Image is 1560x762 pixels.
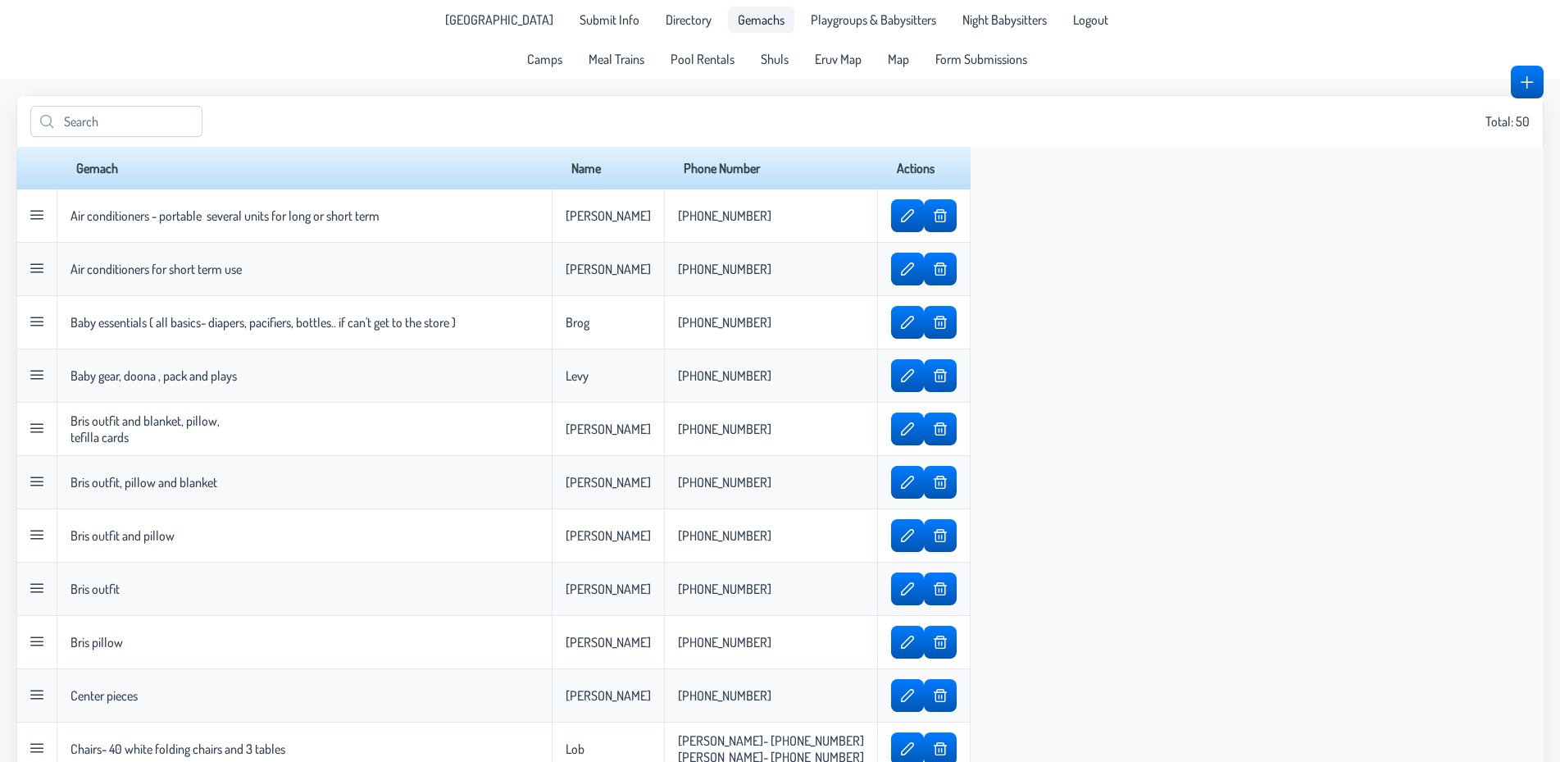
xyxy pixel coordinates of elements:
[678,634,771,650] p-celleditor: [PHONE_NUMBER]
[435,7,563,33] li: Pine Lake Park
[751,46,798,72] a: Shuls
[566,687,651,704] p-celleditor: [PERSON_NAME]
[1063,7,1118,33] li: Logout
[566,474,651,491] p-celleditor: [PERSON_NAME]
[678,261,771,277] p-celleditor: [PHONE_NUMBER]
[517,46,572,72] a: Camps
[678,581,771,597] p-celleditor: [PHONE_NUMBER]
[678,474,771,491] p-celleditor: [PHONE_NUMBER]
[445,13,553,26] span: [GEOGRAPHIC_DATA]
[70,413,220,445] p-celleditor: Bris outfit and blanket, pillow, tefilla cards
[671,52,735,66] span: Pool Rentals
[70,581,120,597] p-celleditor: Bris outfit
[801,7,946,33] a: Playgroups & Babysitters
[566,208,651,224] p-celleditor: [PERSON_NAME]
[70,741,285,757] p-celleditor: Chairs- 40 white folding chairs and 3 tables
[566,581,651,597] p-celleditor: [PERSON_NAME]
[70,261,242,277] p-celleditor: Air conditioners for short term use
[678,367,771,384] p-celleditor: [PHONE_NUMBER]
[661,46,744,72] a: Pool Rentals
[566,741,584,757] p-celleditor: Lob
[579,46,654,72] a: Meal Trains
[678,208,771,224] p-celleditor: [PHONE_NUMBER]
[926,46,1037,72] a: Form Submissions
[566,421,651,437] p-celleditor: [PERSON_NAME]
[761,52,789,66] span: Shuls
[666,13,712,26] span: Directory
[435,7,563,33] a: [GEOGRAPHIC_DATA]
[815,52,862,66] span: Eruv Map
[566,314,589,331] p-celleditor: Brog
[70,208,380,224] p-celleditor: Air conditioners - portable several units for long or short term
[70,474,217,491] p-celleditor: Bris outfit, pillow and blanket
[566,527,651,544] p-celleditor: [PERSON_NAME]
[566,261,651,277] p-celleditor: [PERSON_NAME]
[805,46,871,72] a: Eruv Map
[580,13,639,26] span: Submit Info
[30,106,202,137] input: Search
[962,13,1047,26] span: Night Babysitters
[678,314,771,331] p-celleditor: [PHONE_NUMBER]
[570,7,649,33] a: Submit Info
[738,13,785,26] span: Gemachs
[678,687,771,704] p-celleditor: [PHONE_NUMBER]
[57,147,552,189] th: Gemach
[935,52,1027,66] span: Form Submissions
[678,527,771,544] p-celleditor: [PHONE_NUMBER]
[888,52,909,66] span: Map
[70,634,123,650] p-celleditor: Bris pillow
[664,147,877,189] th: Phone Number
[30,106,1530,137] div: Total: 50
[728,7,794,33] a: Gemachs
[70,314,456,331] p-celleditor: Baby essentials ( all basics- diapers, pacifiers, bottles.. if can't get to the store )
[678,421,771,437] p-celleditor: [PHONE_NUMBER]
[811,13,936,26] span: Playgroups & Babysitters
[953,7,1057,33] a: Night Babysitters
[70,527,175,544] p-celleditor: Bris outfit and pillow
[70,687,138,704] p-celleditor: Center pieces
[70,367,237,384] p-celleditor: Baby gear, doona , pack and plays
[527,52,562,66] span: Camps
[878,46,919,72] a: Map
[877,147,971,189] th: Actions
[1073,13,1108,26] span: Logout
[566,367,589,384] p-celleditor: Levy
[656,7,721,33] a: Directory
[552,147,664,189] th: Name
[589,52,644,66] span: Meal Trains
[566,634,651,650] p-celleditor: [PERSON_NAME]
